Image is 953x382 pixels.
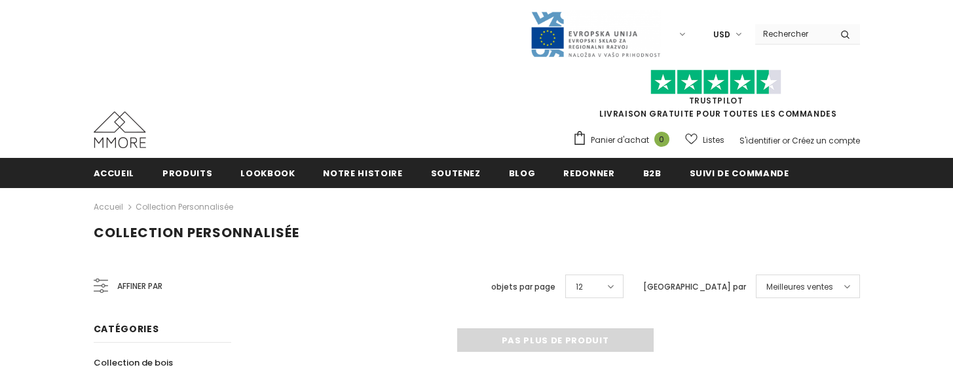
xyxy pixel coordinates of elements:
span: Produits [162,167,212,180]
span: Meilleures ventes [766,280,833,294]
a: Redonner [563,158,614,187]
a: Produits [162,158,212,187]
span: soutenez [431,167,481,180]
a: Panier d'achat 0 [572,130,676,150]
span: or [782,135,790,146]
a: Javni Razpis [530,28,661,39]
span: Collection personnalisée [94,223,299,242]
span: B2B [643,167,662,180]
img: Cas MMORE [94,111,146,148]
span: 12 [576,280,583,294]
a: Accueil [94,199,123,215]
a: soutenez [431,158,481,187]
span: Notre histoire [323,167,402,180]
a: S'identifier [739,135,780,146]
a: B2B [643,158,662,187]
img: Faites confiance aux étoiles pilotes [650,69,781,95]
a: Accueil [94,158,135,187]
span: Affiner par [117,279,162,294]
a: Collection de bois [94,351,173,374]
a: Blog [509,158,536,187]
span: Lookbook [240,167,295,180]
img: Javni Razpis [530,10,661,58]
span: Catégories [94,322,159,335]
label: [GEOGRAPHIC_DATA] par [643,280,746,294]
span: Panier d'achat [591,134,649,147]
span: Listes [703,134,724,147]
span: Redonner [563,167,614,180]
input: Search Site [755,24,831,43]
a: Suivi de commande [690,158,789,187]
span: LIVRAISON GRATUITE POUR TOUTES LES COMMANDES [572,75,860,119]
span: 0 [654,132,669,147]
span: Blog [509,167,536,180]
a: Collection personnalisée [136,201,233,212]
span: USD [713,28,730,41]
span: Accueil [94,167,135,180]
span: Collection de bois [94,356,173,369]
a: Notre histoire [323,158,402,187]
a: Listes [685,128,724,151]
span: Suivi de commande [690,167,789,180]
label: objets par page [491,280,555,294]
a: TrustPilot [689,95,743,106]
a: Lookbook [240,158,295,187]
a: Créez un compte [792,135,860,146]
